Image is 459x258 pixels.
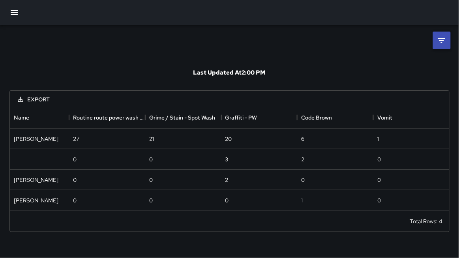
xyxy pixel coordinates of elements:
div: 3 [225,155,229,163]
div: Gordon Rowe [14,196,58,204]
div: Graffiti - PW [221,107,298,129]
div: Graffiti - PW [225,107,257,129]
div: 0 [225,196,229,204]
div: 0 [73,176,77,184]
div: Diego De La Oliva [14,176,58,184]
div: 0 [149,176,153,184]
div: 0 [377,176,381,184]
div: Code Brown [301,107,332,129]
div: 20 [225,135,232,143]
div: 0 [73,155,77,163]
div: Total Rows: 4 [410,217,443,225]
div: Routine route power wash spray [69,107,145,129]
div: 0 [149,155,153,163]
div: Grime / Stain - Spot Wash [149,107,215,129]
div: 0 [377,196,381,204]
h6: Last Updated At 2:00 PM [193,69,266,77]
div: 1 [301,196,303,204]
div: Vomit [377,107,392,129]
button: Export [11,92,56,107]
div: 21 [149,135,154,143]
div: Name [14,107,29,129]
div: 0 [377,155,381,163]
div: 0 [149,196,153,204]
div: DeAndre Barney [14,135,58,143]
div: 0 [301,176,305,184]
div: Grime / Stain - Spot Wash [145,107,221,129]
div: 6 [301,135,304,143]
div: Routine route power wash spray [73,107,145,129]
div: 0 [73,196,77,204]
div: 1 [377,135,379,143]
div: Vomit [373,107,450,129]
div: 2 [225,176,229,184]
div: Name [10,107,69,129]
div: 2 [301,155,304,163]
div: 27 [73,135,79,143]
div: Code Brown [297,107,373,129]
